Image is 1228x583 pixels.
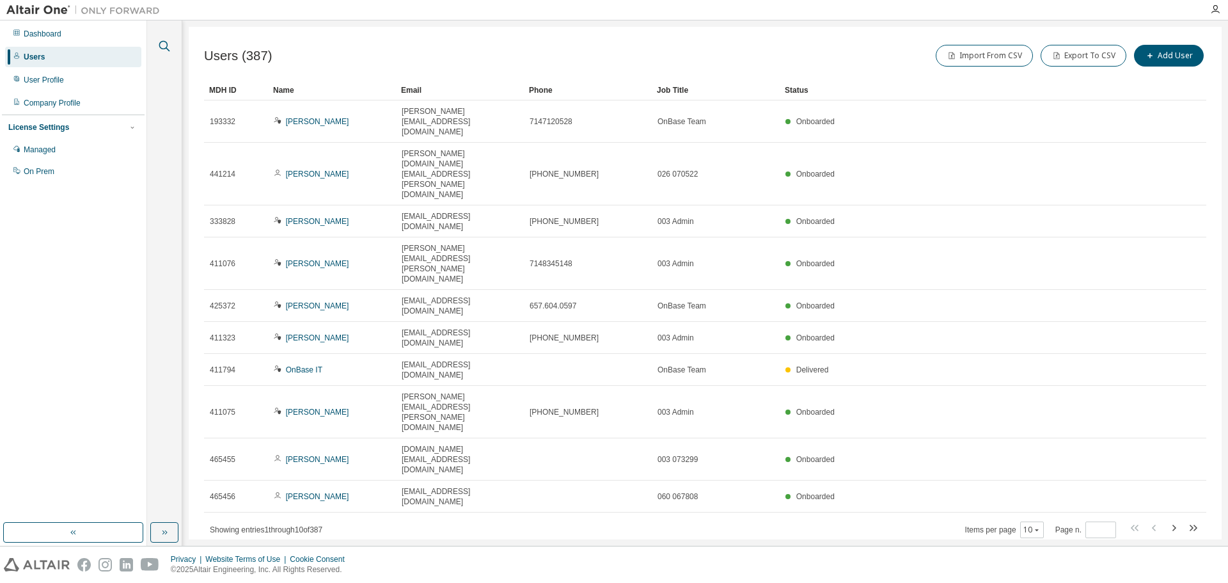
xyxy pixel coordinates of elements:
button: Add User [1134,45,1204,67]
span: [EMAIL_ADDRESS][DOMAIN_NAME] [402,296,518,316]
span: Items per page [965,522,1044,538]
span: [EMAIL_ADDRESS][DOMAIN_NAME] [402,486,518,507]
span: Onboarded [796,170,835,179]
div: Phone [529,80,647,100]
div: On Prem [24,166,54,177]
span: [PHONE_NUMBER] [530,216,599,227]
span: 425372 [210,301,235,311]
span: 441214 [210,169,235,179]
a: [PERSON_NAME] [286,333,349,342]
div: Website Terms of Use [205,554,290,564]
span: 003 Admin [657,259,694,269]
div: Email [401,80,519,100]
img: altair_logo.svg [4,558,70,571]
span: 7147120528 [530,116,572,127]
span: Onboarded [796,455,835,464]
span: Onboarded [796,333,835,342]
span: [PERSON_NAME][DOMAIN_NAME][EMAIL_ADDRESS][PERSON_NAME][DOMAIN_NAME] [402,148,518,200]
span: 411076 [210,259,235,269]
span: Onboarded [796,217,835,226]
img: facebook.svg [77,558,91,571]
span: OnBase Team [657,301,706,311]
a: [PERSON_NAME] [286,170,349,179]
span: [PERSON_NAME][EMAIL_ADDRESS][PERSON_NAME][DOMAIN_NAME] [402,392,518,433]
button: 10 [1023,525,1041,535]
p: © 2025 Altair Engineering, Inc. All Rights Reserved. [171,564,352,575]
a: [PERSON_NAME] [286,301,349,310]
span: Onboarded [796,259,835,268]
span: [DOMAIN_NAME][EMAIL_ADDRESS][DOMAIN_NAME] [402,444,518,475]
span: 411075 [210,407,235,417]
span: 003 Admin [657,407,694,417]
img: linkedin.svg [120,558,133,571]
span: 026 070522 [657,169,698,179]
span: Showing entries 1 through 10 of 387 [210,525,322,534]
span: [PERSON_NAME][EMAIL_ADDRESS][PERSON_NAME][DOMAIN_NAME] [402,243,518,284]
span: Onboarded [796,117,835,126]
span: [PERSON_NAME][EMAIL_ADDRESS][DOMAIN_NAME] [402,106,518,137]
span: OnBase Team [657,365,706,375]
span: OnBase Team [657,116,706,127]
span: Onboarded [796,408,835,417]
button: Export To CSV [1041,45,1126,67]
a: OnBase IT [286,365,322,374]
div: MDH ID [209,80,263,100]
span: [EMAIL_ADDRESS][DOMAIN_NAME] [402,328,518,348]
button: Import From CSV [936,45,1033,67]
span: 193332 [210,116,235,127]
span: [PHONE_NUMBER] [530,333,599,343]
a: [PERSON_NAME] [286,408,349,417]
div: Cookie Consent [290,554,352,564]
div: Users [24,52,45,62]
span: Onboarded [796,301,835,310]
span: Users (387) [204,49,272,63]
img: Altair One [6,4,166,17]
span: Onboarded [796,492,835,501]
a: [PERSON_NAME] [286,217,349,226]
div: Privacy [171,554,205,564]
div: Dashboard [24,29,61,39]
span: Delivered [796,365,829,374]
a: [PERSON_NAME] [286,259,349,268]
a: [PERSON_NAME] [286,455,349,464]
div: Status [785,80,1140,100]
a: [PERSON_NAME] [286,117,349,126]
a: [PERSON_NAME] [286,492,349,501]
span: 060 067808 [657,491,698,502]
span: 003 Admin [657,216,694,227]
span: 333828 [210,216,235,227]
span: 657.604.0597 [530,301,576,311]
div: User Profile [24,75,64,85]
span: 7148345148 [530,259,572,269]
img: instagram.svg [98,558,112,571]
div: License Settings [8,122,69,132]
div: Job Title [657,80,775,100]
span: 465456 [210,491,235,502]
span: Page n. [1055,522,1116,538]
img: youtube.svg [141,558,159,571]
span: [EMAIL_ADDRESS][DOMAIN_NAME] [402,360,518,380]
span: [PHONE_NUMBER] [530,407,599,417]
div: Managed [24,145,56,155]
span: 411794 [210,365,235,375]
span: [PHONE_NUMBER] [530,169,599,179]
span: [EMAIL_ADDRESS][DOMAIN_NAME] [402,211,518,232]
div: Name [273,80,391,100]
span: 411323 [210,333,235,343]
span: 003 Admin [657,333,694,343]
span: 465455 [210,454,235,465]
div: Company Profile [24,98,81,108]
span: 003 073299 [657,454,698,465]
